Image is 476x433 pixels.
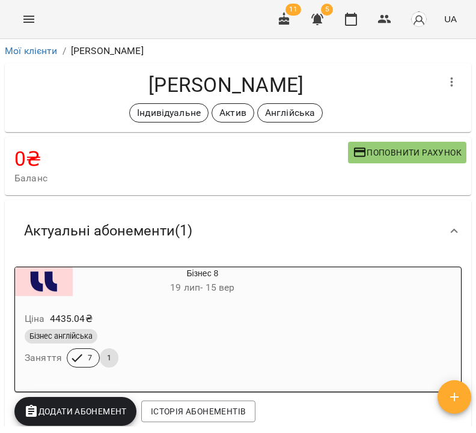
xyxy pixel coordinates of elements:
li: / [63,44,66,58]
span: UA [444,13,457,25]
div: Англійська [257,103,323,123]
span: Баланс [14,171,348,186]
span: 7 [81,353,99,363]
p: Індивідуальне [137,106,201,120]
button: Історія абонементів [141,401,255,422]
p: Англійська [265,106,315,120]
p: Актив [219,106,246,120]
a: Мої клієнти [5,45,58,56]
span: Актуальні абонементи ( 1 ) [24,222,192,240]
h4: 0 ₴ [14,147,348,171]
span: 11 [285,4,301,16]
h6: Ціна [25,310,45,327]
span: 19 лип - 15 вер [170,282,234,293]
div: Індивідуальне [129,103,209,123]
span: 5 [321,4,333,16]
div: Бізнес 8 [15,267,73,296]
span: Поповнити рахунок [353,145,462,160]
span: 1 [100,353,118,363]
p: 4435.04 ₴ [50,312,93,326]
button: Menu [14,5,43,34]
div: Актив [212,103,254,123]
span: Додати Абонемент [24,404,127,419]
div: Бізнес 8 [73,267,332,296]
h4: [PERSON_NAME] [14,73,438,97]
span: Бізнес англійська [25,331,97,342]
div: Актуальні абонементи(1) [5,200,471,262]
button: Бізнес 819 лип- 15 верЦіна4435.04₴Бізнес англійськаЗаняття71 [15,267,332,382]
p: [PERSON_NAME] [71,44,144,58]
h6: Заняття [25,350,62,366]
span: Історія абонементів [151,404,246,419]
button: UA [439,8,462,30]
button: Додати Абонемент [14,397,136,426]
button: Поповнити рахунок [348,142,466,163]
img: avatar_s.png [410,11,427,28]
nav: breadcrumb [5,44,471,58]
